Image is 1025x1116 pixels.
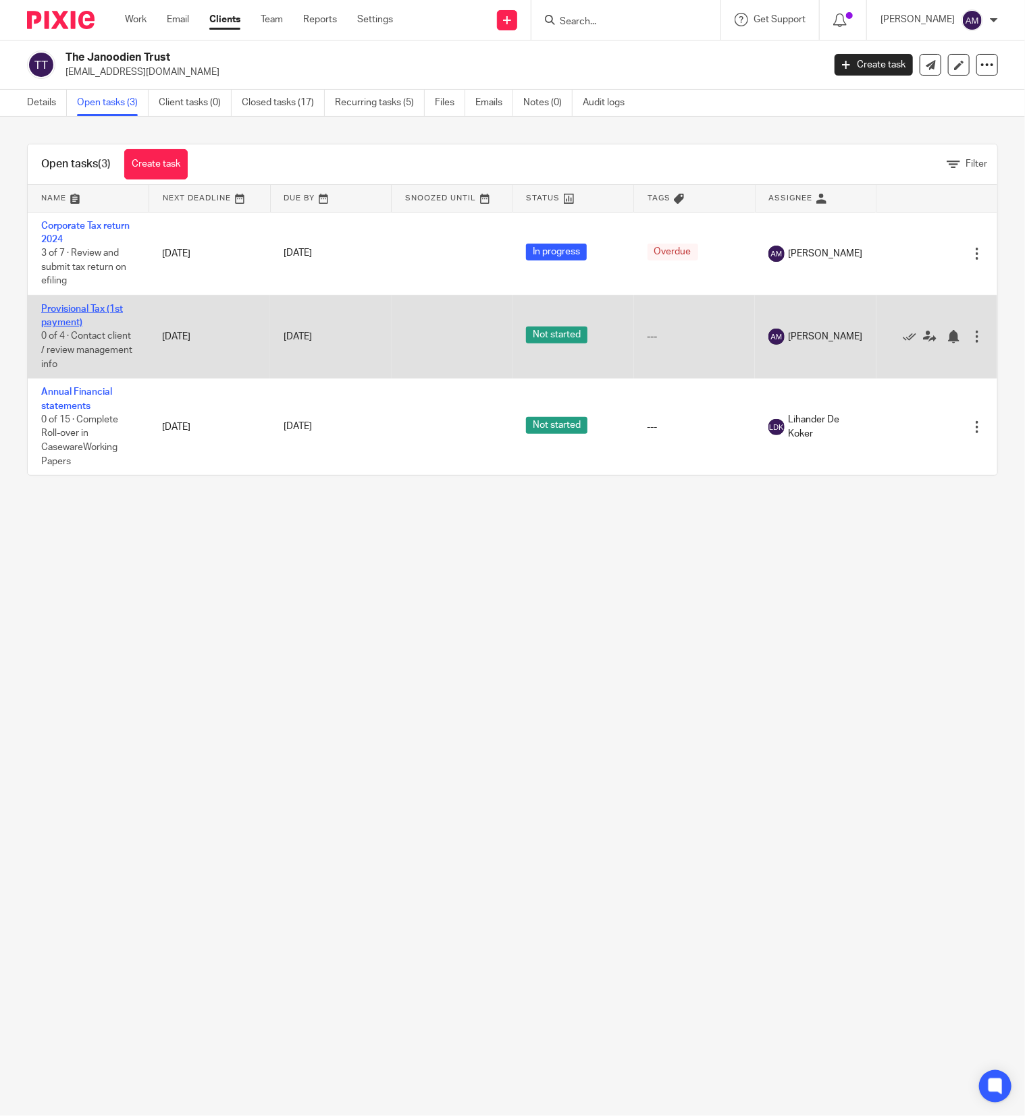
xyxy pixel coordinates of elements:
[526,327,587,343] span: Not started
[98,159,111,169] span: (3)
[242,90,325,116] a: Closed tasks (17)
[65,65,814,79] p: [EMAIL_ADDRESS][DOMAIN_NAME]
[881,13,955,26] p: [PERSON_NAME]
[558,16,680,28] input: Search
[41,304,123,327] a: Provisional Tax (1st payment)
[77,90,149,116] a: Open tasks (3)
[523,90,573,116] a: Notes (0)
[475,90,513,116] a: Emails
[648,330,742,343] div: ---
[41,157,111,171] h1: Open tasks
[435,90,465,116] a: Files
[903,330,923,343] a: Mark as done
[27,90,67,116] a: Details
[41,248,126,285] span: 3 of 7 · Review and submit tax return on efiling
[41,415,118,466] span: 0 of 15 · Complete Roll-over in CasewareWorking Papers
[261,13,283,26] a: Team
[149,379,271,475] td: [DATE]
[125,13,147,26] a: Work
[335,90,425,116] a: Recurring tasks (5)
[526,244,587,260] span: In progress
[27,11,95,29] img: Pixie
[124,149,188,179] a: Create task
[284,249,312,258] span: [DATE]
[41,387,112,410] a: Annual Financial statements
[149,212,271,295] td: [DATE]
[159,90,232,116] a: Client tasks (0)
[65,51,664,65] h2: The Janoodien Trust
[41,332,132,369] span: 0 of 4 · Contact client / review management info
[768,329,785,345] img: svg%3E
[167,13,189,26] a: Email
[583,90,635,116] a: Audit logs
[788,330,862,343] span: [PERSON_NAME]
[835,54,913,76] a: Create task
[284,422,312,432] span: [DATE]
[648,194,671,202] span: Tags
[788,247,862,260] span: [PERSON_NAME]
[284,332,312,341] span: [DATE]
[209,13,240,26] a: Clients
[149,295,271,378] td: [DATE]
[648,244,698,260] span: Overdue
[27,51,55,79] img: svg%3E
[41,221,130,244] a: Corporate Tax return 2024
[788,413,863,441] span: Lihander De Koker
[303,13,337,26] a: Reports
[648,420,742,434] div: ---
[754,15,806,24] span: Get Support
[357,13,393,26] a: Settings
[527,194,560,202] span: Status
[768,419,785,435] img: svg%3E
[526,417,587,434] span: Not started
[768,246,785,262] img: svg%3E
[962,9,983,31] img: svg%3E
[966,159,987,169] span: Filter
[405,194,476,202] span: Snoozed Until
